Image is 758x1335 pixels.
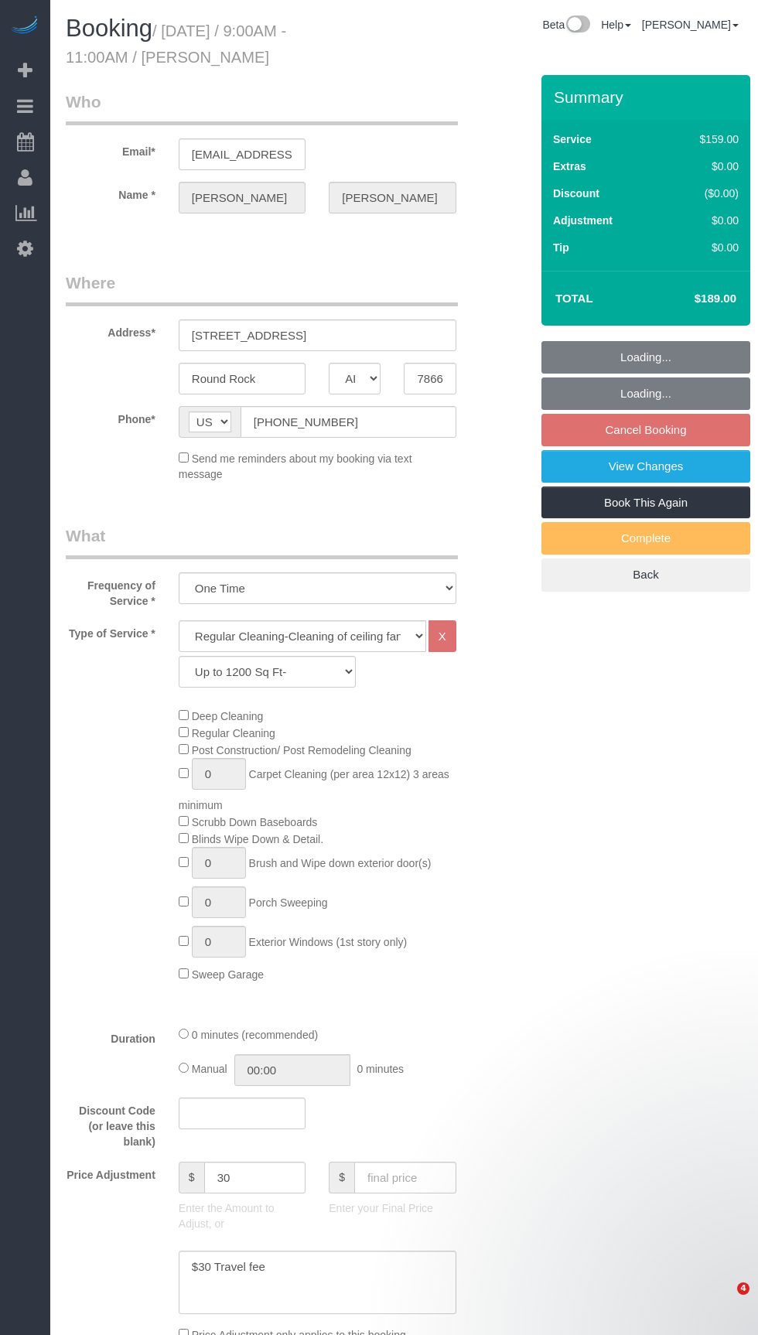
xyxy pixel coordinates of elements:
div: $0.00 [667,240,739,255]
small: / [DATE] / 9:00AM - 11:00AM / [PERSON_NAME] [66,22,286,66]
div: $0.00 [667,213,739,228]
span: 4 [737,1282,749,1295]
input: Phone* [241,406,456,438]
p: Enter your Final Price [329,1200,456,1216]
span: Brush and Wipe down exterior door(s) [249,857,432,869]
label: Frequency of Service * [54,572,167,609]
label: Email* [54,138,167,159]
input: Email* [179,138,306,170]
span: Send me reminders about my booking via text message [179,452,412,480]
input: Last Name* [329,182,456,213]
span: $ [329,1162,354,1193]
input: final price [354,1162,456,1193]
img: New interface [565,15,590,36]
span: Post Construction/ Post Remodeling Cleaning [192,744,411,756]
label: Type of Service * [54,620,167,641]
a: View Changes [541,450,750,483]
a: [PERSON_NAME] [642,19,739,31]
a: Help [601,19,631,31]
div: $0.00 [667,159,739,174]
label: Duration [54,1026,167,1046]
label: Tip [553,240,569,255]
span: Blinds Wipe Down & Detail. [192,833,323,845]
label: Address* [54,319,167,340]
legend: Who [66,90,458,125]
label: Service [553,131,592,147]
a: Book This Again [541,487,750,519]
iframe: Intercom live chat [705,1282,743,1320]
span: 0 minutes (recommended) [192,1029,318,1041]
strong: Total [555,292,593,305]
label: Discount Code (or leave this blank) [54,1098,167,1149]
input: First Name* [179,182,306,213]
a: Beta [542,19,590,31]
h3: Summary [554,88,743,106]
label: Extras [553,159,586,174]
a: Back [541,558,750,591]
label: Name * [54,182,167,203]
span: Deep Cleaning [192,710,264,722]
legend: What [66,524,458,559]
legend: Where [66,271,458,306]
label: Phone* [54,406,167,427]
span: Manual [192,1063,227,1075]
span: Regular Cleaning [192,727,275,739]
span: Booking [66,15,152,42]
span: Porch Sweeping [249,896,328,909]
span: $ [179,1162,204,1193]
span: Exterior Windows (1st story only) [249,936,408,948]
span: 0 minutes [357,1063,404,1075]
span: Carpet Cleaning (per area 12x12) 3 areas minimum [179,768,449,811]
input: City* [179,363,306,394]
label: Price Adjustment [54,1162,167,1183]
span: Scrubb Down Baseboards [192,816,318,828]
input: Zip Code* [404,363,456,394]
span: Sweep Garage [192,968,264,981]
h4: $189.00 [648,292,736,306]
p: Enter the Amount to Adjust, or [179,1200,306,1231]
div: $159.00 [667,131,739,147]
img: Automaid Logo [9,15,40,37]
label: Discount [553,186,599,201]
div: ($0.00) [667,186,739,201]
label: Adjustment [553,213,613,228]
